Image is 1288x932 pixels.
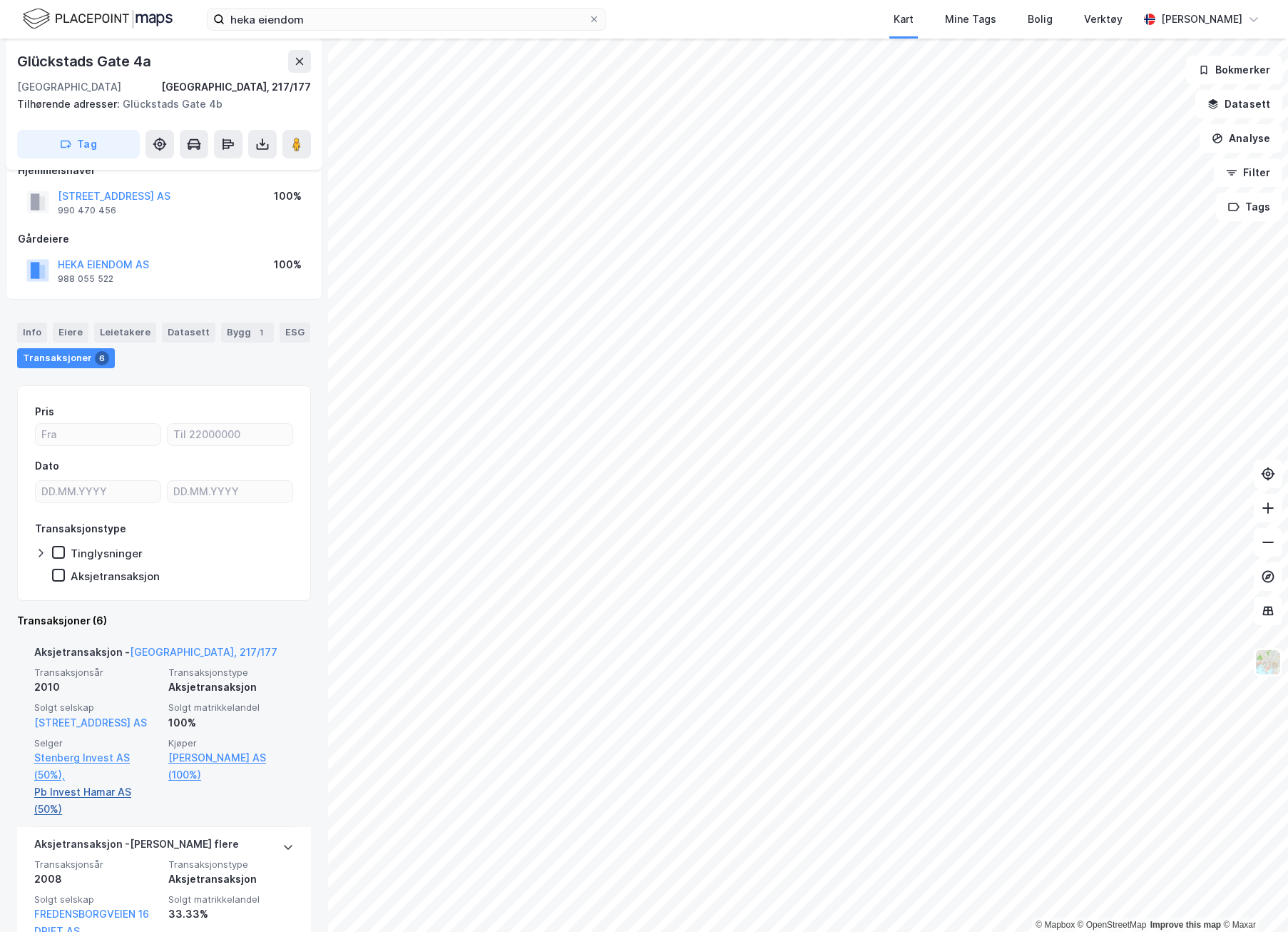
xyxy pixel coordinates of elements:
span: Tilhørende adresser: [17,98,123,110]
a: [STREET_ADDRESS] AS [34,716,147,729]
div: 2008 [34,871,160,888]
div: Kontrollprogram for chat [1217,863,1288,932]
div: 2010 [34,679,160,696]
a: Stenberg Invest AS (50%), [34,749,160,784]
div: ESG [280,323,310,343]
a: Improve this map [1150,920,1221,930]
div: 100% [274,188,302,205]
div: Datasett [162,323,215,343]
div: Hjemmelshaver [18,162,310,179]
button: Analyse [1200,124,1282,153]
div: Eiere [53,323,88,343]
span: Selger [34,737,160,749]
div: Bygg [221,323,274,343]
button: Tag [17,130,140,158]
span: Kjøper [168,737,294,749]
div: Transaksjonstype [35,520,126,537]
div: Aksjetransaksjon [168,871,294,888]
span: Solgt selskap [34,701,160,714]
a: [PERSON_NAME] AS (100%) [168,749,294,784]
iframe: Chat Widget [1217,863,1288,932]
div: Info [17,323,47,343]
span: Transaksjonsår [34,667,160,679]
span: Solgt matrikkelandel [168,701,294,714]
div: Transaksjoner [17,348,115,368]
div: Verktøy [1084,11,1123,28]
div: Aksjetransaksjon - [PERSON_NAME] flere [34,836,239,858]
a: Mapbox [1036,920,1075,930]
div: 6 [95,351,109,365]
span: Solgt matrikkelandel [168,893,294,906]
span: Solgt selskap [34,893,160,906]
div: Tinglysninger [71,547,143,560]
input: Til 22000000 [168,424,292,445]
button: Tags [1216,193,1282,221]
div: 988 055 522 [58,273,113,285]
div: Glückstads Gate 4a [17,50,153,73]
span: Transaksjonsår [34,858,160,871]
div: Dato [35,457,59,475]
img: logo.f888ab2527a4732fd821a326f86c7f29.svg [23,6,173,31]
button: Bokmerker [1186,56,1282,84]
input: Søk på adresse, matrikkel, gårdeiere, leietakere eller personer [225,9,588,30]
a: OpenStreetMap [1078,920,1147,930]
div: Pris [35,403,54,420]
div: Gårdeiere [18,231,310,248]
div: [GEOGRAPHIC_DATA], 217/177 [161,78,311,96]
div: Transaksjoner (6) [17,612,311,629]
span: Transaksjonstype [168,858,294,871]
div: 990 470 456 [58,205,116,216]
div: Aksjetransaksjon [168,679,294,696]
button: Datasett [1195,90,1282,118]
button: Filter [1214,158,1282,187]
input: DD.MM.YYYY [168,481,292,502]
div: 100% [274,256,302,273]
div: Kart [894,11,914,28]
div: Bolig [1028,11,1053,28]
input: DD.MM.YYYY [36,481,160,502]
div: [PERSON_NAME] [1161,11,1242,28]
div: 33.33% [168,906,294,923]
input: Fra [36,424,160,445]
div: Glückstads Gate 4b [17,96,300,113]
div: Aksjetransaksjon [71,569,160,583]
div: [GEOGRAPHIC_DATA] [17,78,121,96]
a: Pb Invest Hamar AS (50%) [34,784,160,818]
div: Aksjetransaksjon - [34,644,277,667]
div: 100% [168,714,294,731]
img: Z [1254,649,1282,676]
div: Leietakere [94,323,156,343]
a: [GEOGRAPHIC_DATA], 217/177 [130,646,277,658]
div: 1 [254,325,268,340]
div: Mine Tags [945,11,996,28]
span: Transaksjonstype [168,667,294,679]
